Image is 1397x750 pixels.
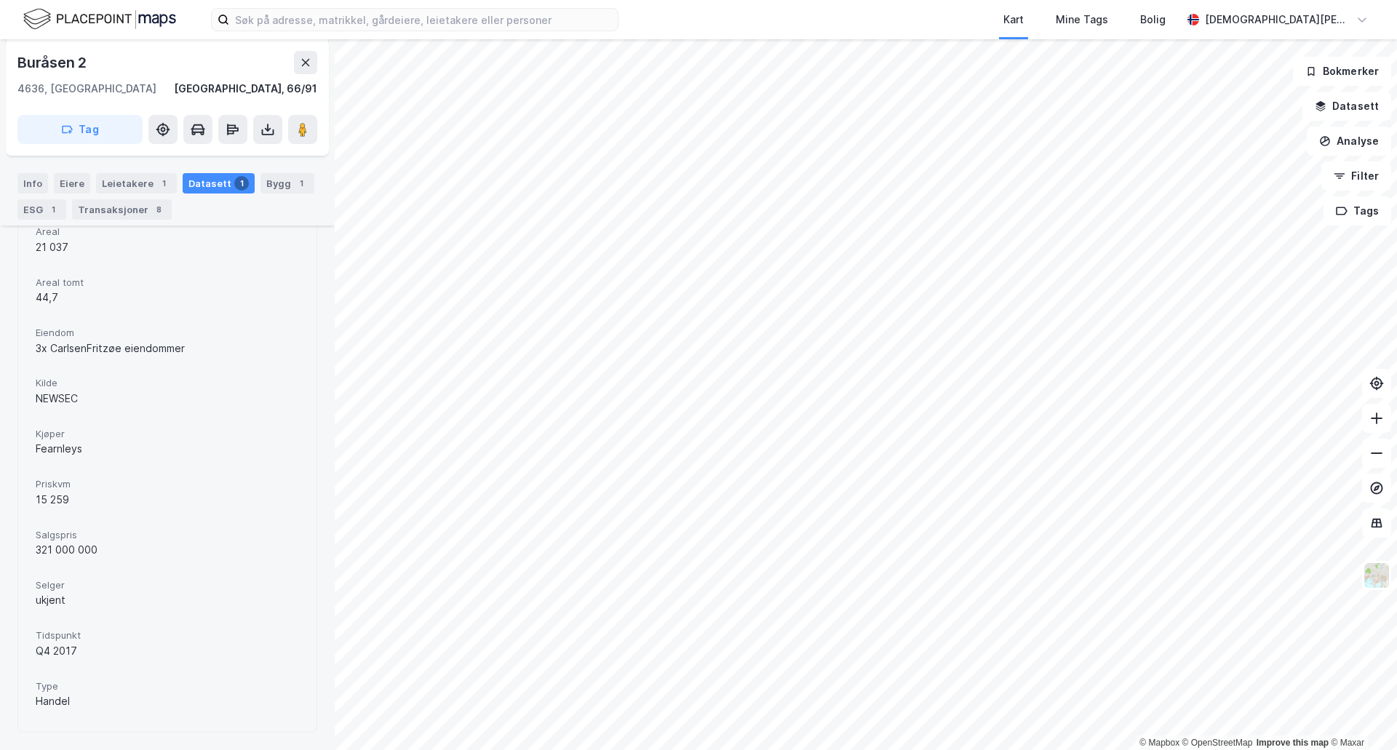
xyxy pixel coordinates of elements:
[36,529,299,541] span: Salgspris
[260,173,314,194] div: Bygg
[1321,161,1391,191] button: Filter
[36,377,299,389] span: Kilde
[1363,562,1390,589] img: Z
[17,115,143,144] button: Tag
[36,541,299,559] div: 321 000 000
[1182,738,1253,748] a: OpenStreetMap
[1056,11,1108,28] div: Mine Tags
[174,80,317,97] div: [GEOGRAPHIC_DATA], 66/91
[36,693,299,710] div: Handel
[36,239,299,256] div: 21 037
[36,579,299,591] span: Selger
[294,176,309,191] div: 1
[1307,127,1391,156] button: Analyse
[36,591,299,609] div: ukjent
[36,340,299,357] div: 3x CarlsenFritzøe eiendommer
[1302,92,1391,121] button: Datasett
[36,276,299,289] span: Areal tomt
[36,390,299,407] div: NEWSEC
[1324,196,1391,226] button: Tags
[36,226,299,238] span: Areal
[96,173,177,194] div: Leietakere
[17,51,89,74] div: Buråsen 2
[1140,11,1166,28] div: Bolig
[151,202,166,217] div: 8
[36,440,299,458] div: Fearnleys
[17,199,66,220] div: ESG
[1293,57,1391,86] button: Bokmerker
[36,642,299,660] div: Q4 2017
[1324,680,1397,750] iframe: Chat Widget
[36,491,299,508] div: 15 259
[156,176,171,191] div: 1
[229,9,618,31] input: Søk på adresse, matrikkel, gårdeiere, leietakere eller personer
[54,173,90,194] div: Eiere
[36,327,299,339] span: Eiendom
[17,173,48,194] div: Info
[234,176,249,191] div: 1
[36,680,299,693] span: Type
[36,478,299,490] span: Priskvm
[36,428,299,440] span: Kjøper
[23,7,176,32] img: logo.f888ab2527a4732fd821a326f86c7f29.svg
[36,289,299,306] div: 44,7
[46,202,60,217] div: 1
[1003,11,1024,28] div: Kart
[1205,11,1350,28] div: [DEMOGRAPHIC_DATA][PERSON_NAME]
[183,173,255,194] div: Datasett
[72,199,172,220] div: Transaksjoner
[1257,738,1329,748] a: Improve this map
[1324,680,1397,750] div: Kontrollprogram for chat
[36,629,299,642] span: Tidspunkt
[1139,738,1179,748] a: Mapbox
[17,80,156,97] div: 4636, [GEOGRAPHIC_DATA]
